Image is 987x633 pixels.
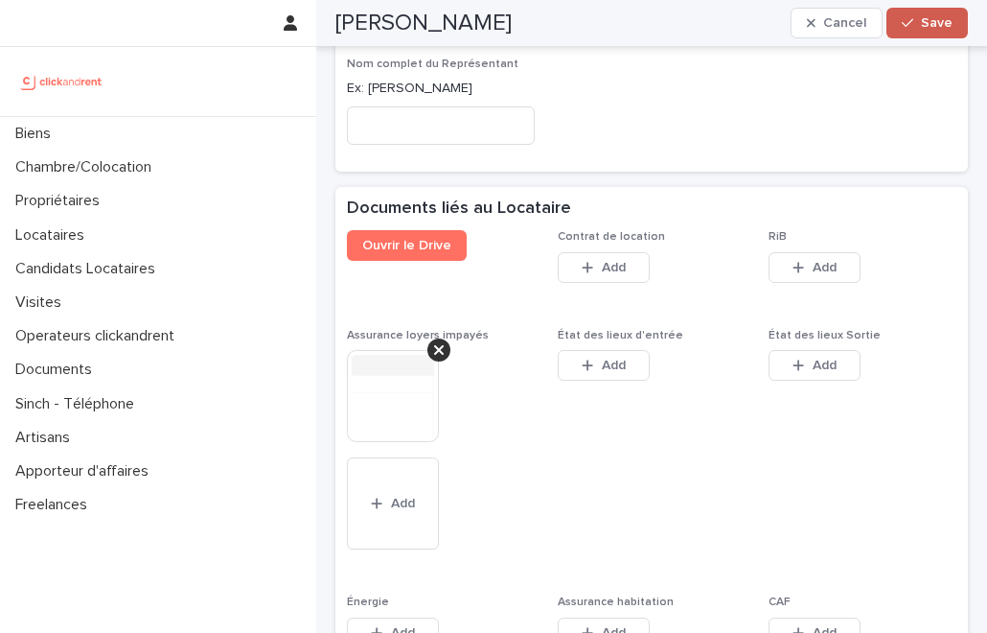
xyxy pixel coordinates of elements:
span: Cancel [823,16,866,30]
span: Add [391,497,415,510]
p: Documents [8,361,107,379]
span: Énergie [347,597,389,608]
p: Sinch - Téléphone [8,395,149,413]
p: Ex: [PERSON_NAME] [347,79,535,99]
span: État des lieux d'entrée [558,330,683,341]
h2: Documents liés au Locataire [347,199,571,220]
button: Save [886,8,968,38]
img: UCB0brd3T0yccxBKYDjQ [15,62,108,101]
button: Add [558,252,650,283]
span: CAF [769,597,791,608]
span: Assurance habitation [558,597,674,608]
p: Candidats Locataires [8,260,171,278]
span: Add [813,261,837,274]
p: Biens [8,125,66,143]
p: Freelances [8,496,103,514]
p: Visites [8,293,77,312]
span: Nom complet du Représentant [347,59,518,70]
p: Apporteur d'affaires [8,462,164,481]
button: Add [769,252,861,283]
span: Add [602,359,626,372]
button: Add [347,457,439,550]
p: Chambre/Colocation [8,158,167,176]
button: Add [558,350,650,381]
span: Save [921,16,953,30]
span: Add [602,261,626,274]
span: Add [813,359,837,372]
a: Ouvrir le Drive [347,230,467,261]
span: RiB [769,231,787,243]
p: Operateurs clickandrent [8,327,190,345]
button: Cancel [791,8,883,38]
span: Assurance loyers impayés [347,330,489,341]
span: État des lieux Sortie [769,330,881,341]
h2: [PERSON_NAME] [335,10,512,37]
span: Contrat de location [558,231,665,243]
p: Artisans [8,429,85,447]
span: Ouvrir le Drive [362,239,451,252]
p: Locataires [8,226,100,245]
p: Propriétaires [8,192,115,210]
button: Add [769,350,861,381]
